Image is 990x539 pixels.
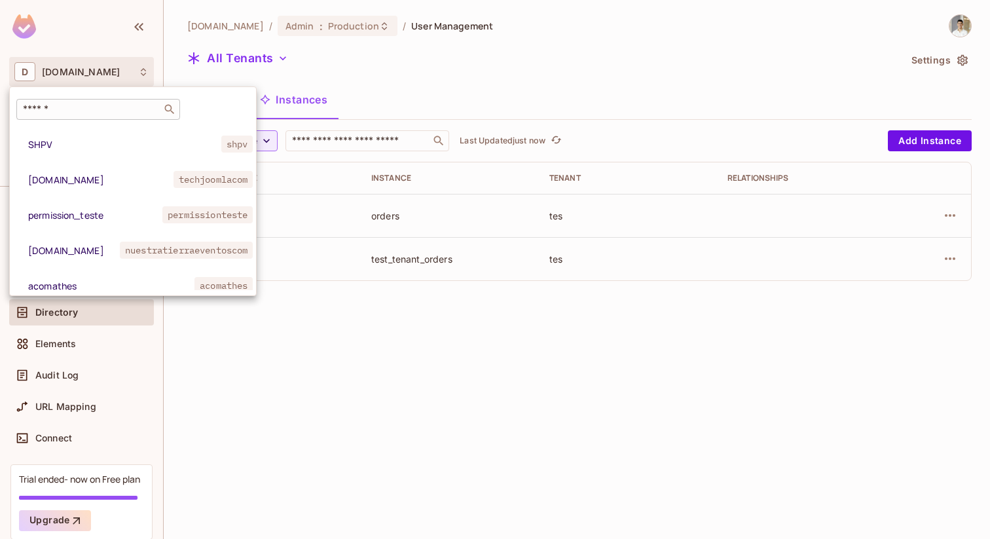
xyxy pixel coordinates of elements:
[221,136,253,153] span: shpv
[194,277,253,294] span: acomathes
[28,174,174,186] span: [DOMAIN_NAME]
[28,280,194,292] span: acomathes
[28,138,221,151] span: SHPV
[174,171,253,188] span: techjoomlacom
[28,209,162,221] span: permission_teste
[162,206,253,223] span: permissionteste
[28,244,120,257] span: [DOMAIN_NAME]
[120,242,253,259] span: nuestratierraeventoscom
